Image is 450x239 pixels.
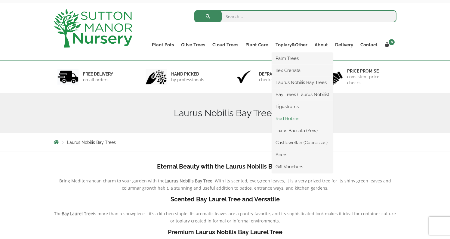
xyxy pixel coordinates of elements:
img: 3.jpg [233,69,254,85]
a: Olive Trees [177,41,209,49]
a: Topiary&Other [272,41,311,49]
span: 0 [389,39,395,45]
span: The [54,211,62,216]
a: Bay Trees (Laurus Nobilis) [272,90,333,99]
h1: Laurus Nobilis Bay Trees [54,108,396,119]
p: consistent price checks [347,74,393,86]
span: . With its scented, evergreen leaves, it is a very prized tree for its shiny green leaves and col... [122,178,391,191]
p: checked & Licensed [259,77,299,83]
a: Castlewellan (Cupressus) [272,138,333,147]
b: Premium Laurus Nobilis Bay Laurel Tree [168,228,282,236]
a: 0 [381,41,396,49]
b: Scented Bay Laurel Tree and Versatile [171,196,280,203]
img: logo [54,9,132,48]
nav: Breadcrumbs [54,140,396,144]
span: Laurus Nobilis Bay Trees [67,140,116,145]
a: Acers [272,150,333,159]
a: Plant Pots [148,41,177,49]
p: on all orders [83,77,113,83]
b: Bay Laurel Tree [62,211,93,216]
a: Ilex Crenata [272,66,333,75]
a: Contact [357,41,381,49]
a: About [311,41,331,49]
a: Red Robins [272,114,333,123]
h6: hand picked [171,71,204,77]
img: 1.jpg [57,69,79,85]
h6: Defra approved [259,71,299,77]
a: Cloud Trees [209,41,242,49]
img: 2.jpg [146,69,167,85]
a: Delivery [331,41,357,49]
span: Bring Mediterranean charm to your garden with the [59,178,165,184]
a: Laurus Nobilis Bay Trees [272,78,333,87]
a: Gift Vouchers [272,162,333,171]
p: by professionals [171,77,204,83]
b: Eternal Beauty with the Laurus Nobilis Bay Tree [157,163,293,170]
a: Palm Trees [272,54,333,63]
a: Ligustrums [272,102,333,111]
input: Search... [194,10,397,22]
h6: FREE DELIVERY [83,71,113,77]
b: Laurus Nobilis Bay Tree [165,178,212,184]
span: is more than a showpiece—it’s a kitchen staple. Its aromatic leaves are a pantry favorite, and it... [93,211,396,224]
h6: Price promise [347,68,393,74]
a: Taxus Baccata (Yew) [272,126,333,135]
a: Plant Care [242,41,272,49]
